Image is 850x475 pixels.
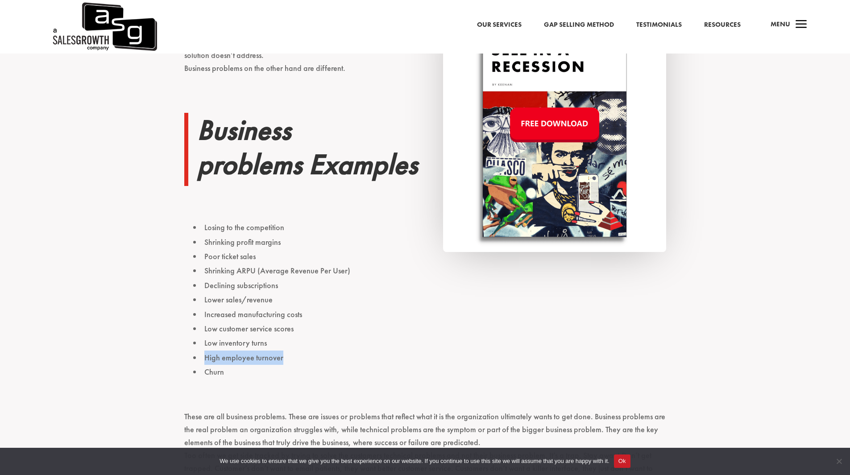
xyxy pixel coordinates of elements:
[193,220,666,235] li: Losing to the competition
[477,19,522,31] a: Our Services
[704,19,741,31] a: Resources
[792,16,810,34] span: a
[834,457,843,466] span: No
[193,307,666,322] li: Increased manufacturing costs
[193,235,666,249] li: Shrinking profit margins
[193,322,666,336] li: Low customer service scores
[220,457,609,466] span: We use cookies to ensure that we give you the best experience on our website. If you continue to ...
[193,264,666,278] li: Shrinking ARPU (Average Revenue Per User)
[193,351,666,365] li: High employee turnover
[193,293,666,307] li: Lower sales/revenue
[193,365,666,379] li: Churn
[197,113,666,186] h2: Business problems Examples
[614,454,630,468] button: Ok
[771,20,790,29] span: Menu
[193,336,666,350] li: Low inventory turns
[193,278,666,293] li: Declining subscriptions
[544,19,614,31] a: Gap Selling Method
[636,19,682,31] a: Testimonials
[193,249,666,264] li: Poor ticket sales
